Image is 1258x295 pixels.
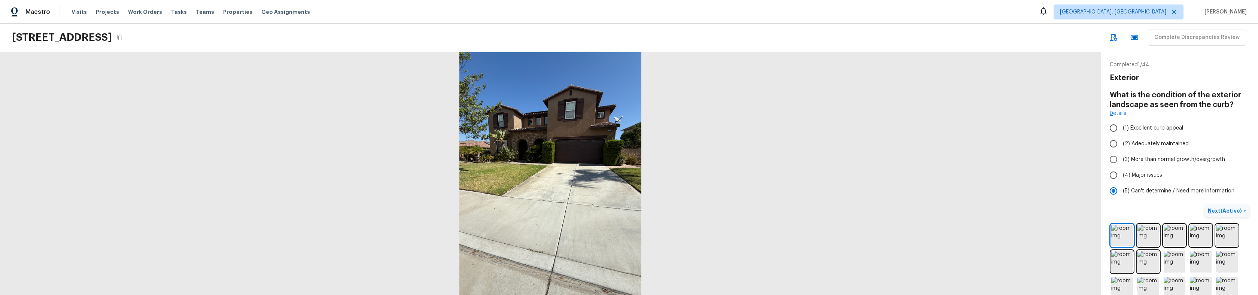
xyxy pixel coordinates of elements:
span: (4) Major issues [1123,171,1162,179]
span: Teams [196,8,214,16]
button: Next(Active)> [1205,205,1249,217]
img: room img [1216,225,1238,246]
img: room img [1164,251,1185,273]
img: room img [1164,225,1185,246]
h4: What is the condition of the exterior landscape as seen from the curb? [1110,90,1249,110]
a: Details [1110,110,1126,117]
img: room img [1216,251,1238,273]
img: room img [1190,225,1212,246]
span: Visits [72,8,87,16]
img: room img [1190,251,1212,273]
span: (1) Excellent curb appeal [1123,124,1183,132]
h4: Exterior [1110,73,1139,83]
img: room img [1111,251,1133,273]
p: Completed 1 / 44 [1110,61,1249,69]
span: (2) Adequately maintained [1123,140,1189,147]
button: Copy Address [115,33,125,42]
img: room img [1137,225,1159,246]
span: Tasks [171,9,187,15]
p: Next (Active) [1208,207,1243,215]
img: room img [1111,225,1133,246]
span: [GEOGRAPHIC_DATA], [GEOGRAPHIC_DATA] [1060,8,1166,16]
span: Geo Assignments [261,8,310,16]
span: (5) Can't determine / Need more information. [1123,187,1236,195]
h2: [STREET_ADDRESS] [12,31,112,44]
span: Maestro [25,8,50,16]
span: [PERSON_NAME] [1201,8,1247,16]
img: room img [1137,251,1159,273]
span: (3) More than normal growth/overgrowth [1123,156,1225,163]
span: Work Orders [128,8,162,16]
span: Properties [223,8,252,16]
span: Projects [96,8,119,16]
